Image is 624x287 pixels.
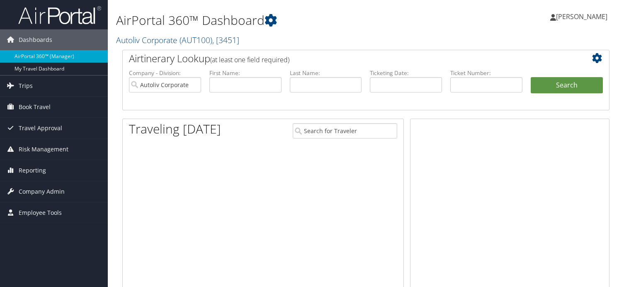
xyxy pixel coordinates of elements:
[19,29,52,50] span: Dashboards
[129,69,201,77] label: Company - Division:
[19,97,51,117] span: Book Travel
[210,55,289,64] span: (at least one field required)
[129,120,221,138] h1: Traveling [DATE]
[209,69,282,77] label: First Name:
[180,34,212,46] span: ( AUT100 )
[19,160,46,181] span: Reporting
[19,139,68,160] span: Risk Management
[370,69,442,77] label: Ticketing Date:
[116,12,449,29] h1: AirPortal 360™ Dashboard
[116,34,239,46] a: Autoliv Corporate
[19,118,62,139] span: Travel Approval
[531,77,603,94] button: Search
[556,12,607,21] span: [PERSON_NAME]
[18,5,101,25] img: airportal-logo.png
[19,202,62,223] span: Employee Tools
[450,69,522,77] label: Ticket Number:
[293,123,397,139] input: Search for Traveler
[19,75,33,96] span: Trips
[290,69,362,77] label: Last Name:
[19,181,65,202] span: Company Admin
[129,51,562,66] h2: Airtinerary Lookup
[550,4,616,29] a: [PERSON_NAME]
[212,34,239,46] span: , [ 3451 ]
